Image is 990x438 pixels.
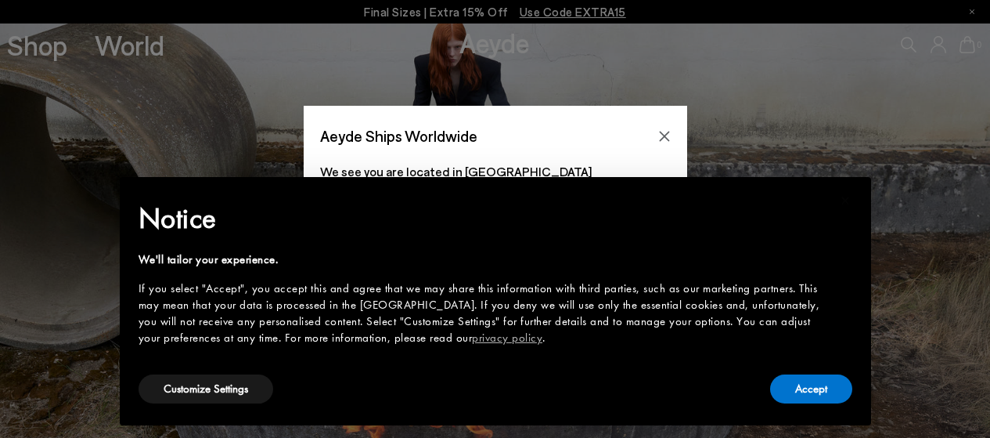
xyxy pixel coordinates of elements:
div: If you select "Accept", you accept this and agree that we may share this information with third p... [139,281,827,346]
button: Customize Settings [139,375,273,404]
a: privacy policy [472,330,542,346]
span: Aeyde Ships Worldwide [320,122,477,150]
button: Accept [770,375,852,404]
button: Close this notice [827,182,865,219]
button: Close [653,125,676,148]
h2: Notice [139,198,827,239]
span: × [841,188,851,212]
p: We see you are located in [GEOGRAPHIC_DATA] [320,162,671,181]
div: We'll tailor your experience. [139,252,827,268]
